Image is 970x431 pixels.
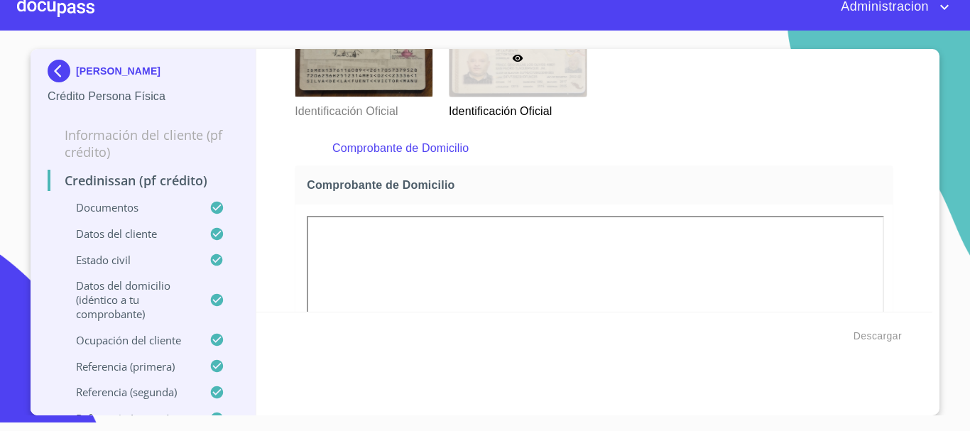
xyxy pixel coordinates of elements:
img: Identificación Oficial [295,19,432,97]
p: Documentos [48,200,209,214]
p: Credinissan (PF crédito) [48,172,239,189]
p: Crédito Persona Física [48,88,239,105]
span: Comprobante de Domicilio [307,178,887,192]
p: Referencia (primera) [48,359,209,373]
div: [PERSON_NAME] [48,60,239,88]
p: Ocupación del Cliente [48,333,209,347]
p: Identificación Oficial [449,97,586,120]
p: Comprobante de Domicilio [332,140,856,157]
p: Identificación Oficial [295,97,432,120]
img: Docupass spot blue [48,60,76,82]
p: [PERSON_NAME] [76,65,160,77]
p: Datos del cliente [48,227,209,241]
p: Estado civil [48,253,209,267]
p: Referencia (tercera) [48,411,209,425]
p: Referencia (segunda) [48,385,209,399]
button: Descargar [848,323,908,349]
p: Información del cliente (PF crédito) [48,126,239,160]
span: Descargar [854,327,902,345]
p: Datos del domicilio (idéntico a tu comprobante) [48,278,209,321]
